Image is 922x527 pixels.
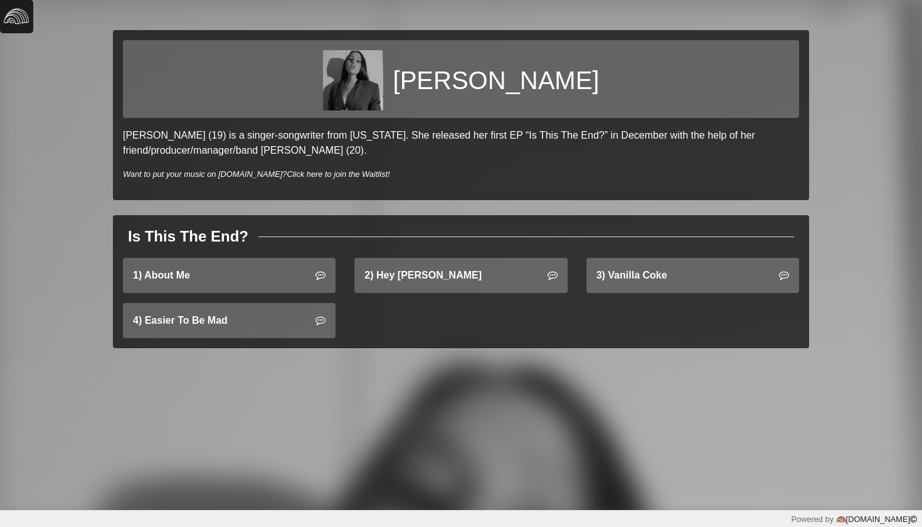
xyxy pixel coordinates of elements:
[287,169,389,179] a: Click here to join the Waitlist!
[4,4,29,29] img: logo-white-4c48a5e4bebecaebe01ca5a9d34031cfd3d4ef9ae749242e8c4bf12ef99f53e8.png
[834,514,917,524] a: [DOMAIN_NAME]
[836,514,846,524] img: logo-color-e1b8fa5219d03fcd66317c3d3cfaab08a3c62fe3c3b9b34d55d8365b78b1766b.png
[393,65,600,95] h1: [PERSON_NAME]
[323,50,383,110] img: 21a0ec14a35e4cc32781e5f88e5ab934819037a9aa4f293fbd26ad0fbcd65aef.jpg
[123,303,336,338] a: 4) Easier To Be Mad
[123,258,336,293] a: 1) About Me
[354,258,567,293] a: 2) Hey [PERSON_NAME]
[586,258,799,293] a: 3) Vanilla Coke
[123,169,390,179] i: Want to put your music on [DOMAIN_NAME]?
[128,225,248,248] div: Is This The End?
[791,513,917,525] div: Powered by
[123,128,799,158] p: [PERSON_NAME] (19) is a singer-songwriter from [US_STATE]. She released her first EP “Is This The...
